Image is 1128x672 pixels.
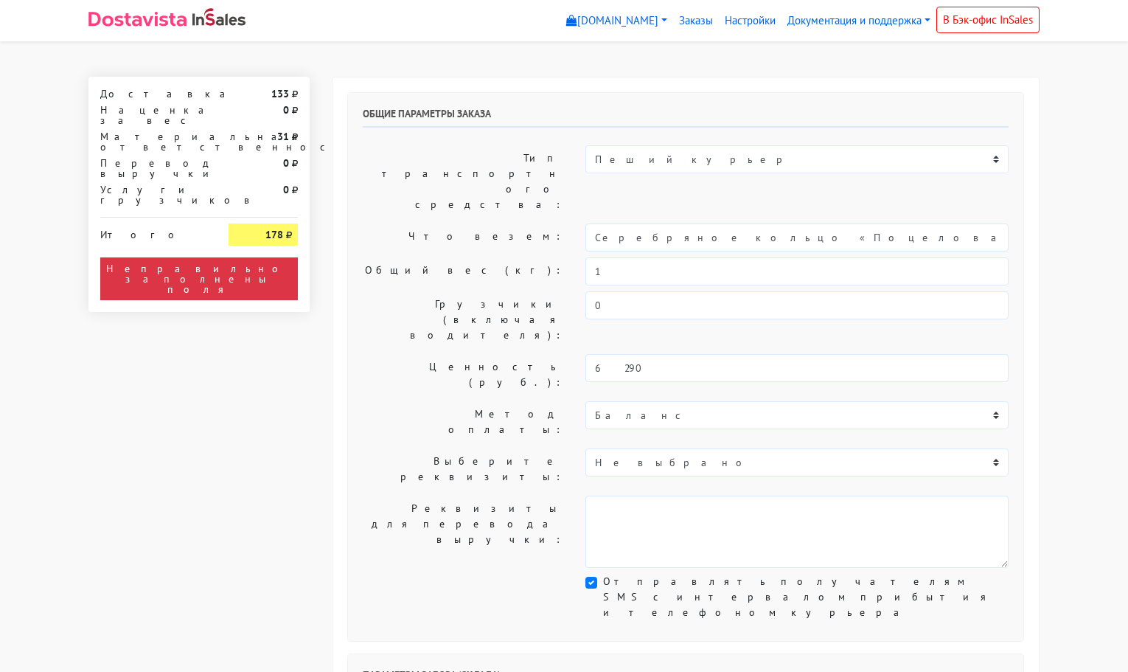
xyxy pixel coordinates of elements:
[719,7,781,35] a: Настройки
[271,87,289,100] strong: 133
[936,7,1040,33] a: В Бэк-офис InSales
[89,105,217,125] div: Наценка за вес
[352,496,574,568] label: Реквизиты для перевода выручки:
[352,401,574,443] label: Метод оплаты:
[352,224,574,252] label: Что везем:
[89,158,217,179] div: Перевод выручки
[283,183,289,196] strong: 0
[352,354,574,395] label: Ценность (руб.):
[277,130,289,143] strong: 31
[192,8,246,26] img: InSales
[89,184,217,205] div: Услуги грузчиков
[283,156,289,170] strong: 0
[603,574,1009,620] label: Отправлять получателям SMS с интервалом прибытия и телефоном курьера
[352,448,574,490] label: Выберите реквизиты:
[265,228,283,241] strong: 178
[363,108,1009,128] h6: Общие параметры заказа
[781,7,936,35] a: Документация и поддержка
[352,291,574,348] label: Грузчики (включая водителя):
[352,145,574,218] label: Тип транспортного средства:
[283,103,289,117] strong: 0
[352,257,574,285] label: Общий вес (кг):
[100,257,298,300] div: Неправильно заполнены поля
[89,89,217,99] div: Доставка
[100,224,206,240] div: Итого
[673,7,719,35] a: Заказы
[88,12,187,27] img: Dostavista - срочная курьерская служба доставки
[560,7,673,35] a: [DOMAIN_NAME]
[89,131,217,152] div: Материальная ответственность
